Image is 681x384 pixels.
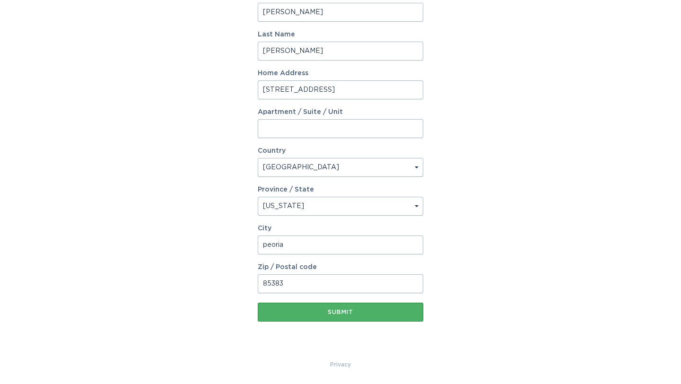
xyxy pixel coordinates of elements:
[258,70,423,77] label: Home Address
[330,359,351,370] a: Privacy Policy & Terms of Use
[258,148,286,154] label: Country
[258,303,423,322] button: Submit
[262,309,419,315] div: Submit
[258,31,423,38] label: Last Name
[258,264,423,271] label: Zip / Postal code
[258,225,423,232] label: City
[258,109,423,115] label: Apartment / Suite / Unit
[258,186,314,193] label: Province / State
